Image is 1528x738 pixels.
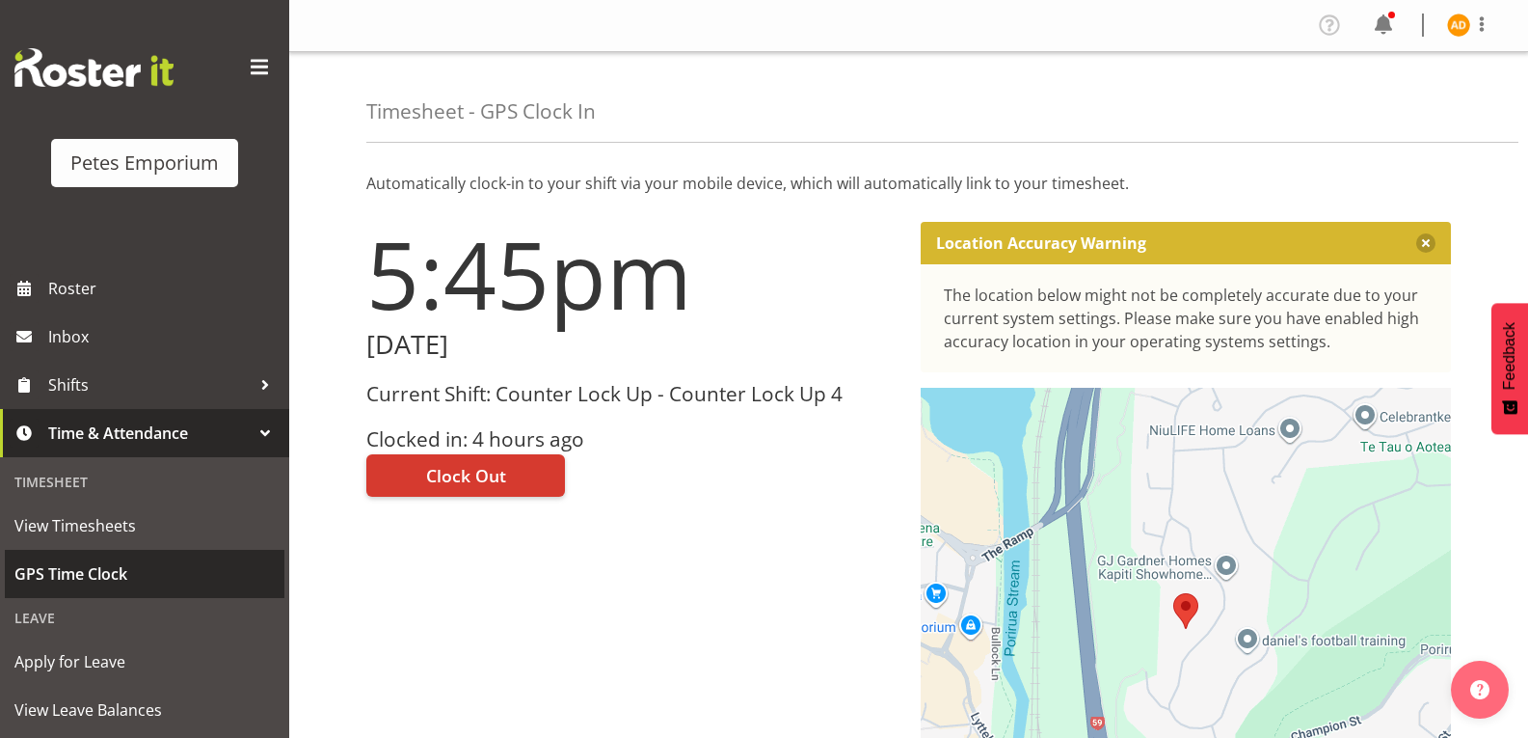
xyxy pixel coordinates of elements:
img: amelia-denz7002.jpg [1447,14,1470,37]
h4: Timesheet - GPS Clock In [366,100,596,123]
a: Apply for Leave [5,638,284,686]
h3: Current Shift: Counter Lock Up - Counter Lock Up 4 [366,383,898,405]
span: Inbox [48,322,280,351]
h3: Clocked in: 4 hours ago [366,428,898,451]
p: Location Accuracy Warning [936,233,1146,253]
span: Clock Out [426,463,506,488]
a: View Leave Balances [5,686,284,734]
button: Clock Out [366,454,565,497]
span: Time & Attendance [48,419,251,448]
button: Close message [1416,233,1435,253]
span: Shifts [48,370,251,399]
span: Feedback [1501,322,1518,390]
a: View Timesheets [5,502,284,550]
span: Apply for Leave [14,647,275,676]
h1: 5:45pm [366,222,898,326]
span: View Leave Balances [14,696,275,724]
div: Timesheet [5,462,284,502]
div: The location below might not be completely accurate due to your current system settings. Please m... [944,284,1429,353]
button: Feedback - Show survey [1491,303,1528,434]
span: GPS Time Clock [14,560,275,588]
p: Automatically clock-in to your shift via your mobile device, which will automatically link to you... [366,172,1451,195]
img: Rosterit website logo [14,48,174,87]
a: GPS Time Clock [5,550,284,598]
div: Leave [5,598,284,638]
div: Petes Emporium [70,149,219,178]
span: Roster [48,274,280,303]
h2: [DATE] [366,330,898,360]
img: help-xxl-2.png [1470,680,1489,699]
span: View Timesheets [14,511,275,540]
